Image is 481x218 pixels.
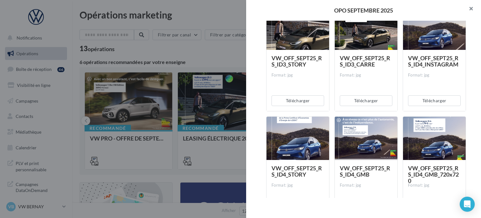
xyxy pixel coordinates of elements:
[340,165,390,178] span: VW_OFF_SEPT25_RS_ID4_GMB
[408,165,459,184] span: VW_OFF_SEPT25_RS_ID4_GMB_720x720
[272,165,322,178] span: VW_OFF_SEPT25_RS_ID4_STORY
[272,55,322,68] span: VW_OFF_SEPT25_RS_ID3_STORY
[408,55,458,68] span: VW_OFF_SEPT25_RS_ID4_INSTAGRAM
[340,55,390,68] span: VW_OFF_SEPT25_RS_ID3_CARRE
[340,95,392,106] button: Télécharger
[408,72,461,78] div: Format: jpg
[460,197,475,212] div: Open Intercom Messenger
[340,72,392,78] div: Format: jpg
[272,95,324,106] button: Télécharger
[256,8,471,13] div: OPO SEPTEMBRE 2025
[272,183,324,188] div: Format: jpg
[408,183,461,188] div: Format: jpg
[272,72,324,78] div: Format: jpg
[340,183,392,188] div: Format: jpg
[408,95,461,106] button: Télécharger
